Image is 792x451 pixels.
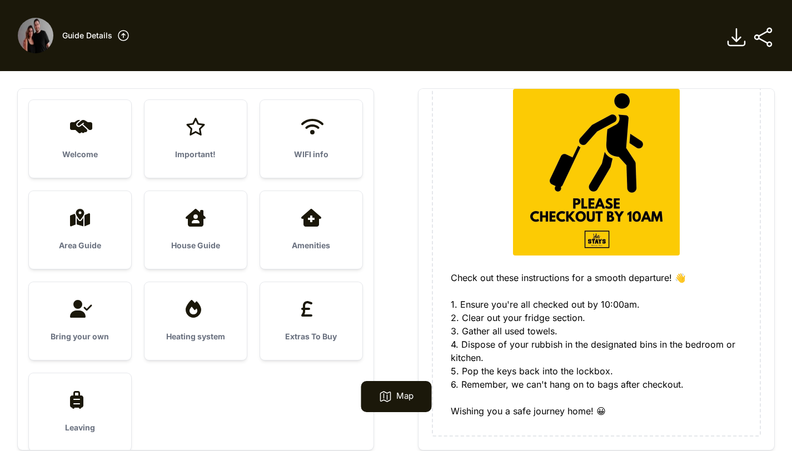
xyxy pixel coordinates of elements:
h3: Bring your own [47,331,113,342]
h3: House Guide [162,240,229,251]
h3: Amenities [278,240,345,251]
a: Welcome [29,100,131,178]
a: Area Guide [29,191,131,269]
h3: Leaving [47,422,113,433]
a: Important! [145,100,247,178]
a: WIFI info [260,100,362,178]
img: fyg012wjad9tg46yi4q0sdrdjd51 [18,18,53,53]
div: Check out these instructions for a smooth departure! 👋 1. Ensure you're all checked out by 10:00a... [451,271,742,418]
a: Leaving [29,373,131,451]
h3: Area Guide [47,240,113,251]
a: Bring your own [29,282,131,360]
a: Guide Details [62,29,130,42]
a: Heating system [145,282,247,360]
p: Map [396,390,414,403]
h3: WIFI info [278,149,345,160]
a: Amenities [260,191,362,269]
h3: Important! [162,149,229,160]
a: House Guide [145,191,247,269]
h3: Heating system [162,331,229,342]
h3: Welcome [47,149,113,160]
a: Extras To Buy [260,282,362,360]
h3: Guide Details [62,30,112,41]
img: rfohbid7wr67m9d9ob16xf4kkjvl [513,89,680,255]
h3: Extras To Buy [278,331,345,342]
